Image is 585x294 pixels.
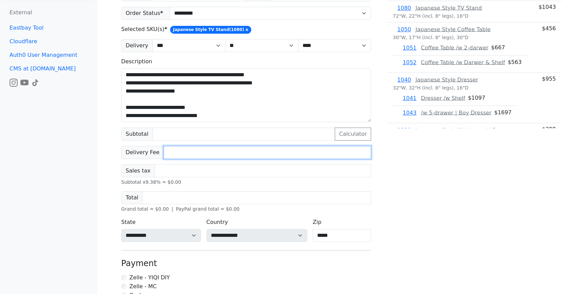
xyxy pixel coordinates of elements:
[416,26,491,32] a: Japanese Style Coffee Table
[4,35,93,48] a: Cloudflare
[4,21,93,35] a: Eastbay Tool
[10,9,32,16] span: External
[393,35,469,40] small: 30"W, 17"H (incl. 8" legs), 30"D
[121,39,152,52] span: Delivery
[398,109,421,117] button: 1043
[31,79,39,85] a: Watch the build video or pictures on TikTok
[398,94,421,103] button: 1041
[416,76,478,83] a: Japanese Style Dresser
[313,218,322,226] label: Zip
[129,282,157,291] label: Zelle - MC
[121,26,164,32] span: Selected SKU(s)
[121,191,143,204] span: Total
[10,79,18,85] a: Watch the build video or pictures on Instagram
[542,76,556,120] span: $ 955
[129,274,170,282] label: Zelle - YIQI DIY
[468,95,485,101] span: $ 1097
[170,26,251,33] button: Japanese Style TV Stand(1080) x
[416,4,482,11] a: Japanese Style TV Stand
[393,76,416,84] button: 1040
[4,62,93,76] a: CMS at [DOMAIN_NAME]
[20,79,29,85] a: Watch the build video or pictures on YouTube
[398,58,421,67] button: 1052
[121,259,371,268] h4: Payment
[121,179,371,186] div: Subtotal x 9.38 % = $ 0.00
[206,218,228,226] label: Country
[171,206,173,212] span: |
[538,4,556,19] span: $ 1043
[121,146,164,159] span: Delivery Fee
[393,85,469,91] small: 32"W, 32"H (incl. 8" legs), 16"D
[393,25,416,34] button: 1050
[421,109,492,116] a: /w 5-drawer | Boy Dresser
[121,164,155,177] span: Sales tax
[335,128,371,141] a: Calculator
[416,127,505,133] a: Japanese Style Nightstand / Be...
[421,95,465,101] a: Dresser /w Shelf
[393,4,416,13] button: 1080
[491,44,505,51] span: $ 667
[393,126,416,135] button: 1030
[121,7,170,20] span: Order Status
[121,206,371,213] div: Grand total = $ 0.00 PayPal grand total = $ 0.00
[398,44,421,52] button: 1051
[121,218,135,226] label: State
[542,25,556,70] span: $ 456
[421,59,505,65] a: Coffee Table /w Darwer & Shelf
[393,13,469,19] small: 72"W, 22"H (incl. 8" legs), 16"D
[121,58,152,66] label: Description
[508,59,522,65] span: $ 563
[4,48,93,62] a: Auth0 User Management
[542,126,556,156] span: $ 399
[421,44,489,51] a: Coffee Table /w 2-darwer
[121,128,153,141] span: Subtotal
[494,109,512,116] span: $ 1697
